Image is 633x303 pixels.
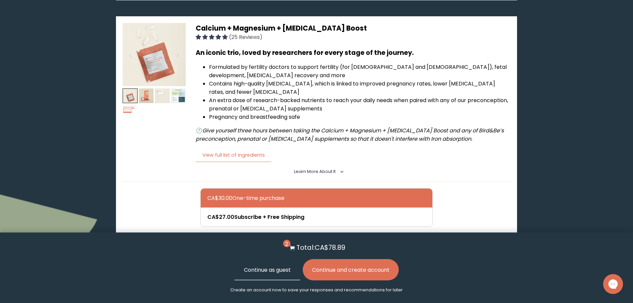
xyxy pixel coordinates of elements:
span: 4.84 stars [196,33,229,41]
img: thumbnail image [123,105,138,120]
button: View full list of ingredients [196,148,271,162]
span: Pregnancy and breastfeeding safe [209,113,300,121]
img: thumbnail image [139,88,154,103]
img: thumbnail image [123,23,186,86]
span: 2 [283,240,290,247]
span: (25 Reviews) [229,33,263,41]
summary: Learn More About it < [294,169,339,175]
li: Contains high-quality [MEDICAL_DATA], which is linked to improved pregnancy rates, lower [MEDICAL... [209,79,510,96]
iframe: Gorgias live chat messenger [600,272,626,296]
img: thumbnail image [155,88,170,103]
span: Learn More About it [294,169,336,174]
button: Continue and create account [303,259,399,280]
img: thumbnail image [171,88,186,103]
li: An extra dose of research-backed nutrients to reach your daily needs when paired with any of our ... [209,96,510,113]
i: < [338,170,344,173]
strong: 🕐 [196,127,202,134]
button: Continue as guest [235,259,300,280]
b: An iconic trio, loved by researchers for every stage of the journey. [196,48,414,57]
li: Formulated by fertility doctors to support fertility (for [DEMOGRAPHIC_DATA] and [DEMOGRAPHIC_DAT... [209,63,510,79]
img: thumbnail image [123,88,138,103]
em: Give yourself three hours between taking the Calcium + Magnesium + [MEDICAL_DATA] Boost and any o... [196,127,504,143]
p: Total: CA$78.89 [296,242,345,252]
span: Calcium + Magnesium + [MEDICAL_DATA] Boost [196,23,367,33]
p: Create an account now to save your responses and recommendations for later [230,287,403,293]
